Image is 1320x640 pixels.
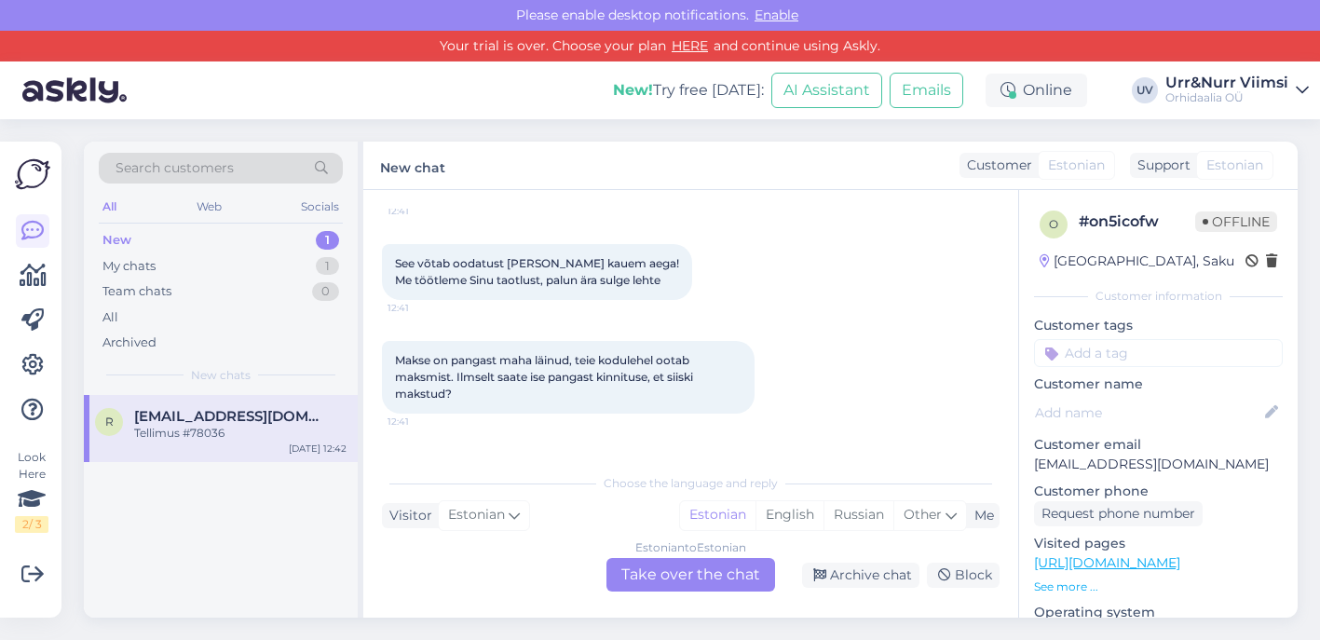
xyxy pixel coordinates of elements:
label: New chat [380,153,445,178]
div: Tellimus #78036 [134,425,347,442]
span: Other [904,506,942,523]
span: 12:41 [388,204,457,218]
div: English [755,501,823,529]
input: Add name [1035,402,1261,423]
span: 12:41 [388,415,457,429]
span: Makse on pangast maha läinud, teie kodulehel ootab maksmist. Ilmselt saate ise pangast kinnituse,... [395,353,696,401]
p: Customer name [1034,374,1283,394]
div: 2 / 3 [15,516,48,533]
div: 1 [316,231,339,250]
div: Orhidaalia OÜ [1165,90,1288,105]
div: Take over the chat [606,558,775,592]
div: My chats [102,257,156,276]
span: Search customers [116,158,234,178]
div: Archived [102,334,156,352]
div: Customer information [1034,288,1283,305]
div: Block [927,563,1000,588]
div: Request phone number [1034,501,1203,526]
div: Archive chat [802,563,919,588]
span: Estonian [1048,156,1105,175]
div: Russian [823,501,893,529]
div: Estonian [680,501,755,529]
div: Choose the language and reply [382,475,1000,492]
input: Add a tag [1034,339,1283,367]
div: New [102,231,131,250]
div: 1 [316,257,339,276]
p: [EMAIL_ADDRESS][DOMAIN_NAME] [1034,455,1283,474]
b: New! [613,81,653,99]
p: See more ... [1034,579,1283,595]
p: Operating system [1034,603,1283,622]
div: Visitor [382,506,432,525]
p: Customer tags [1034,316,1283,335]
div: Customer [959,156,1032,175]
div: Support [1130,156,1191,175]
div: All [102,308,118,327]
div: [DATE] 12:42 [289,442,347,456]
img: Askly Logo [15,157,50,192]
button: AI Assistant [771,73,882,108]
div: UV [1132,77,1158,103]
div: # on5icofw [1079,211,1195,233]
span: New chats [191,367,251,384]
a: [URL][DOMAIN_NAME] [1034,554,1180,571]
div: Look Here [15,449,48,533]
p: Customer email [1034,435,1283,455]
div: 0 [312,282,339,301]
div: Online [986,74,1087,107]
a: HERE [666,37,714,54]
p: Visited pages [1034,534,1283,553]
span: o [1049,217,1058,231]
div: Estonian to Estonian [635,539,746,556]
span: See võtab oodatust [PERSON_NAME] kauem aega! Me töötleme Sinu taotlust, palun ära sulge lehte [395,256,679,287]
span: Offline [1195,211,1277,232]
div: Socials [297,195,343,219]
span: 12:41 [388,301,457,315]
a: Urr&Nurr ViimsiOrhidaalia OÜ [1165,75,1309,105]
span: Enable [749,7,804,23]
div: Team chats [102,282,171,301]
span: r [105,415,114,429]
div: [GEOGRAPHIC_DATA], Saku [1040,252,1234,271]
div: Urr&Nurr Viimsi [1165,75,1288,90]
div: Me [967,506,994,525]
div: All [99,195,120,219]
button: Emails [890,73,963,108]
span: ringa.patrael@gmail.com [134,408,328,425]
p: Customer phone [1034,482,1283,501]
div: Try free [DATE]: [613,79,764,102]
div: Web [193,195,225,219]
span: Estonian [448,505,505,525]
span: Estonian [1206,156,1263,175]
